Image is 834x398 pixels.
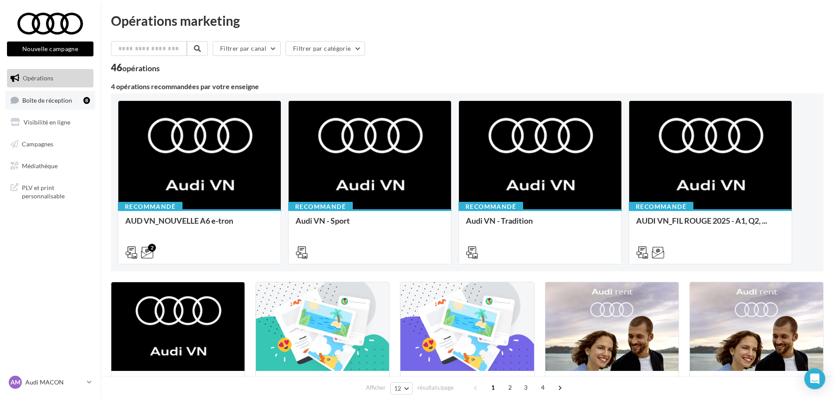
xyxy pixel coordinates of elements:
span: résultats/page [417,384,454,392]
div: Recommandé [629,202,693,211]
span: Audi VN - Tradition [466,216,533,225]
button: Nouvelle campagne [7,42,93,56]
button: 12 [390,382,413,395]
a: AM Audi MACON [7,374,93,391]
span: 12 [394,385,402,392]
span: Médiathèque [22,162,58,169]
a: Boîte de réception8 [5,91,95,110]
span: Audi VN - Sport [296,216,350,225]
a: PLV et print personnalisable [5,178,95,204]
span: AUDI VN_FIL ROUGE 2025 - A1, Q2, ... [636,216,767,225]
div: 8 [83,97,90,104]
span: AM [10,378,21,387]
span: Boîte de réception [22,96,72,104]
span: Visibilité en ligne [24,118,70,126]
div: Recommandé [288,202,353,211]
span: Afficher [366,384,386,392]
button: Filtrer par canal [213,41,281,56]
a: Médiathèque [5,157,95,175]
div: 4 opérations recommandées par votre enseigne [111,83,824,90]
div: Recommandé [458,202,523,211]
a: Opérations [5,69,95,87]
div: 46 [111,63,160,73]
div: Opérations marketing [111,14,824,27]
span: 4 [536,381,550,395]
span: PLV et print personnalisable [22,182,90,201]
a: Campagnes [5,135,95,153]
a: Visibilité en ligne [5,113,95,132]
button: Filtrer par catégorie [286,41,365,56]
div: Recommandé [118,202,183,211]
span: Opérations [23,74,53,82]
span: 3 [519,381,533,395]
p: Audi MACON [25,378,83,387]
span: 2 [503,381,517,395]
div: Open Intercom Messenger [804,368,825,389]
span: AUD VN_NOUVELLE A6 e-tron [125,216,233,225]
span: 1 [486,381,500,395]
div: 2 [148,244,156,252]
span: Campagnes [22,140,53,148]
div: opérations [122,64,160,72]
